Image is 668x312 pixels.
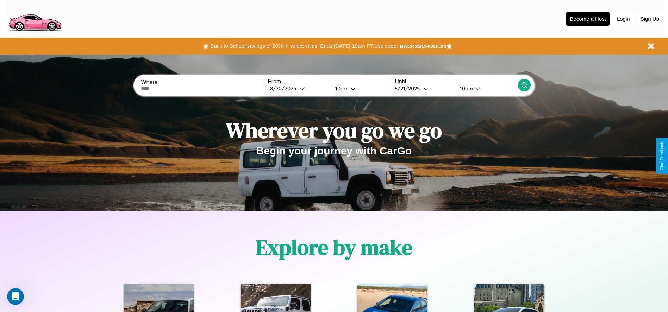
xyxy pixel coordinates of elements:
[208,41,399,51] button: Back to School savings of 20% in select cities! Ends [DATE] 10am PT.Use code:
[395,78,518,85] label: Until
[7,288,24,305] iframe: Intercom live chat
[456,85,475,92] div: 10am
[400,43,447,49] b: BACK2SCHOOL20
[268,78,391,85] label: From
[660,142,664,170] div: Give Feedback
[268,85,330,92] button: 8/20/2025
[395,85,423,92] div: 8 / 21 / 2025
[332,85,350,92] div: 10am
[256,233,412,262] h1: Explore by make
[141,79,264,85] label: Where
[613,12,633,25] button: Login
[637,12,663,25] button: Sign Up
[454,85,518,92] button: 10am
[5,4,64,33] img: logo
[566,12,610,26] button: Become a Host
[270,85,300,92] div: 8 / 20 / 2025
[330,85,391,92] button: 10am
